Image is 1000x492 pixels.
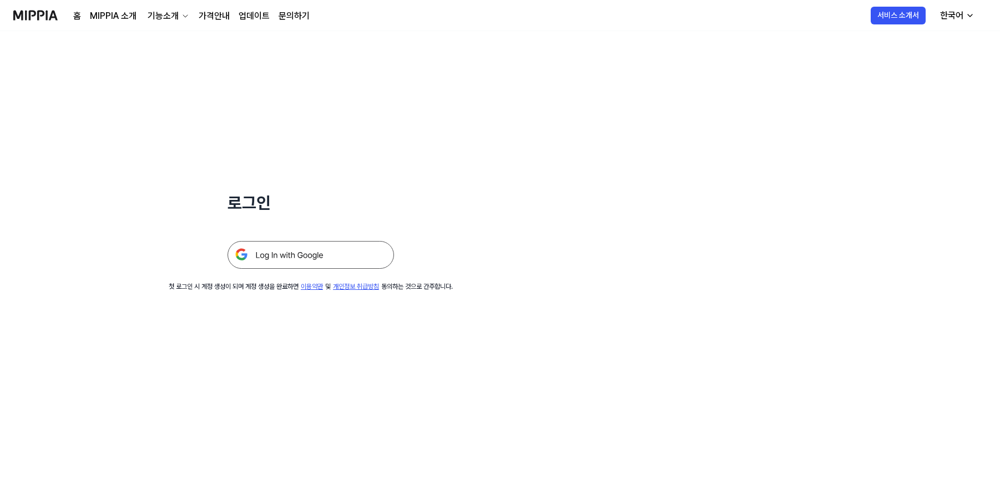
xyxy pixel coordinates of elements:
a: MIPPIA 소개 [90,9,137,23]
div: 한국어 [938,9,966,22]
a: 홈 [73,9,81,23]
img: 구글 로그인 버튼 [228,241,394,269]
button: 한국어 [931,4,981,27]
div: 기능소개 [145,9,181,23]
a: 개인정보 취급방침 [333,283,379,290]
div: 첫 로그인 시 계정 생성이 되며 계정 생성을 완료하면 및 동의하는 것으로 간주합니다. [169,282,453,292]
a: 업데이트 [239,9,270,23]
a: 가격안내 [199,9,230,23]
h1: 로그인 [228,191,394,214]
a: 이용약관 [301,283,323,290]
button: 서비스 소개서 [871,7,926,24]
a: 문의하기 [279,9,310,23]
button: 기능소개 [145,9,190,23]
